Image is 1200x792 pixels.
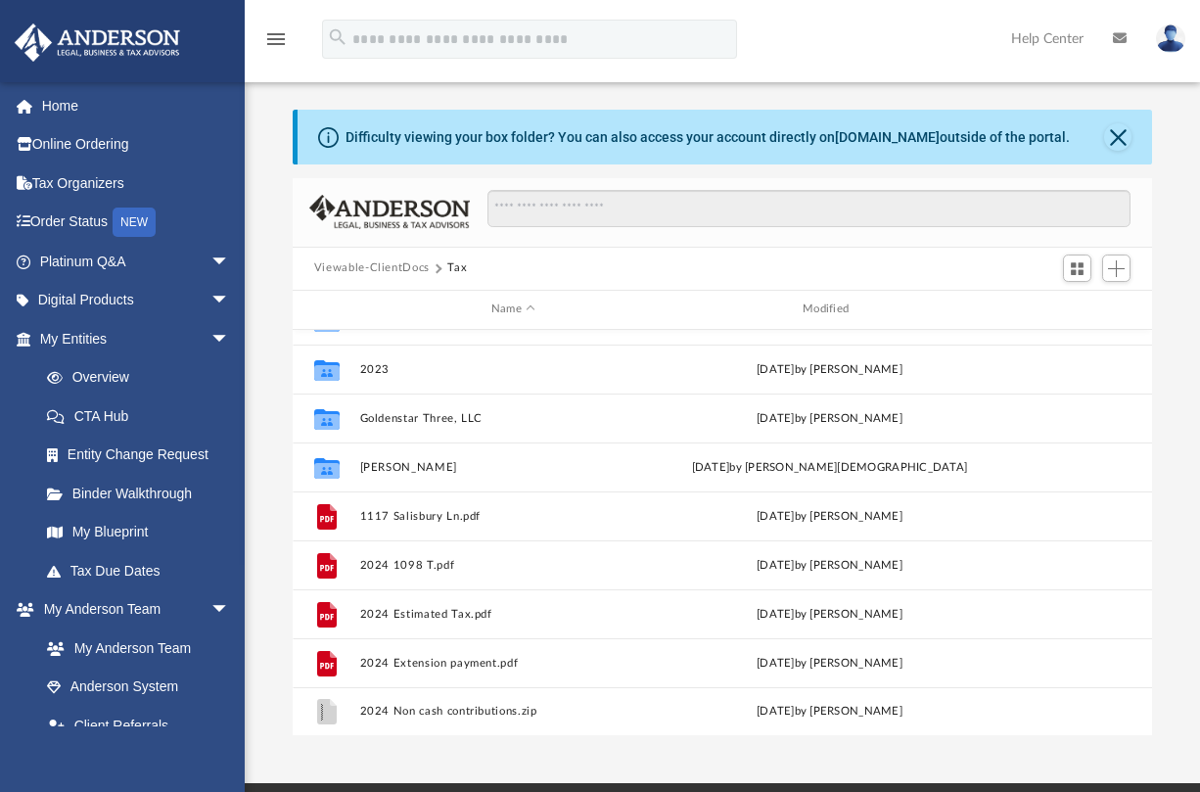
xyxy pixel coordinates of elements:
i: menu [264,27,288,51]
a: Binder Walkthrough [27,474,259,513]
button: Tax [447,259,467,277]
a: My Anderson Teamarrow_drop_down [14,590,250,629]
div: [DATE] by [PERSON_NAME] [675,360,983,378]
span: arrow_drop_down [210,242,250,282]
a: Digital Productsarrow_drop_down [14,281,259,320]
div: [DATE] by [PERSON_NAME] [675,409,983,427]
a: Client Referrals [27,706,250,745]
button: Add [1102,255,1131,282]
button: 2024 Extension payment.pdf [359,656,667,669]
a: My Anderson Team [27,629,240,668]
span: arrow_drop_down [210,281,250,321]
button: [PERSON_NAME] [359,460,667,473]
a: Anderson System [27,668,250,707]
button: Viewable-ClientDocs [314,259,430,277]
a: Online Ordering [14,125,259,164]
button: Switch to Grid View [1063,255,1092,282]
div: Name [358,301,667,318]
div: Difficulty viewing your box folder? You can also access your account directly on outside of the p... [346,127,1070,148]
a: CTA Hub [27,396,259,436]
a: Platinum Q&Aarrow_drop_down [14,242,259,281]
a: Order StatusNEW [14,203,259,243]
div: [DATE] by [PERSON_NAME] [675,703,983,721]
button: 2024 Non cash contributions.zip [359,705,667,718]
div: [DATE] by [PERSON_NAME] [675,654,983,672]
a: Overview [27,358,259,397]
a: Home [14,86,259,125]
button: Goldenstar Three, LLC [359,411,667,424]
div: by [PERSON_NAME][DEMOGRAPHIC_DATA] [675,458,983,476]
img: Anderson Advisors Platinum Portal [9,23,186,62]
div: id [992,301,1129,318]
div: NEW [113,208,156,237]
a: menu [264,37,288,51]
span: arrow_drop_down [210,319,250,359]
a: Entity Change Request [27,436,259,475]
div: Modified [675,301,984,318]
button: 2024 Estimated Tax.pdf [359,607,667,620]
span: [DATE] [691,461,729,472]
button: 1117 Salisbury Ln.pdf [359,509,667,522]
div: [DATE] by [PERSON_NAME] [675,605,983,623]
input: Search files and folders [487,190,1131,227]
a: [DOMAIN_NAME] [835,129,940,145]
span: arrow_drop_down [210,590,250,630]
button: Close [1104,123,1131,151]
div: [DATE] by [PERSON_NAME] [675,556,983,574]
button: 2023 [359,362,667,375]
div: id [301,301,350,318]
a: My Blueprint [27,513,250,552]
div: [DATE] by [PERSON_NAME] [675,507,983,525]
i: search [327,26,348,48]
img: User Pic [1156,24,1185,53]
button: 2024 1098 T.pdf [359,558,667,571]
div: grid [293,330,1152,736]
a: My Entitiesarrow_drop_down [14,319,259,358]
a: Tax Due Dates [27,551,259,590]
a: Tax Organizers [14,163,259,203]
